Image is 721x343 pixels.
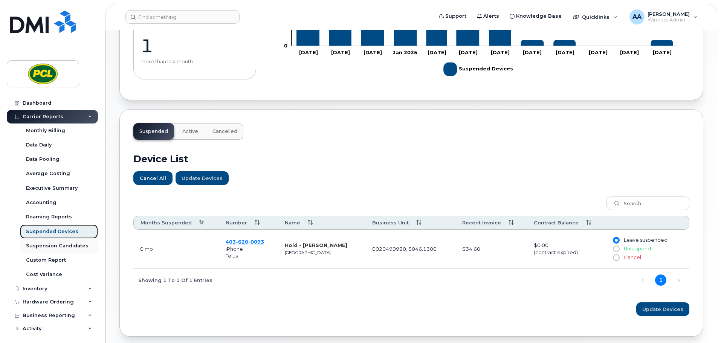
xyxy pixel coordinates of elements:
g: Suspended Devices [444,59,513,79]
a: Previous [637,275,648,286]
tspan: [DATE] [299,49,318,55]
h2: Device List [133,153,689,165]
tspan: [DATE] [491,49,510,55]
span: 0093 [248,239,264,245]
td: 0020499920, 5046.1300 [365,230,455,268]
th: Recent Invoice: activate to sort column ascending [455,216,527,230]
span: Update Devices [182,175,223,182]
a: Alerts [472,9,504,24]
input: Search [606,197,689,210]
tspan: [DATE] [620,49,639,55]
small: [GEOGRAPHIC_DATA] [285,250,331,255]
span: Leave suspended [624,237,668,243]
button: Update Devices [636,302,689,316]
span: Cancel [624,255,641,260]
td: $34.60 [455,230,527,268]
p: 1 [141,35,249,57]
tspan: [DATE] [523,49,542,55]
span: Wireless Admin [648,17,690,23]
span: Cancelled [212,128,237,134]
tspan: Jan 2025 [393,49,417,55]
button: Update Devices [176,171,229,185]
span: Unsuspend [624,246,651,252]
span: AA [632,12,642,21]
input: Leave suspended [613,237,619,243]
span: Alerts [483,12,499,20]
td: August 20, 2025 10:14 [133,230,219,268]
g: Legend [444,59,513,79]
span: Active [182,128,198,134]
div: (contract expired) [534,249,599,256]
input: Unsuspend [613,246,619,252]
a: Knowledge Base [504,9,567,24]
div: Arslan Ahsan [624,9,703,24]
tspan: [DATE] [556,49,574,55]
th: Name: activate to sort column ascending [278,216,365,230]
a: 4036200093 [226,239,264,245]
th: Business Unit: activate to sort column ascending [365,216,455,230]
span: Quicklinks [582,14,609,20]
input: Find something... [125,10,240,24]
button: Cancel All [133,171,173,185]
span: Update Devices [642,306,683,313]
a: Support [434,9,472,24]
th: Number: activate to sort column ascending [219,216,278,230]
span: Telus [226,253,238,259]
tspan: [DATE] [428,49,446,55]
a: 1 [655,274,666,286]
tspan: [DATE] [653,49,672,55]
input: Cancel [613,255,619,261]
strong: Hold - [PERSON_NAME] [285,242,347,248]
th: Months Suspended: activate to sort column descending [133,216,219,230]
span: 403 [226,239,264,245]
span: Knowledge Base [516,12,562,20]
div: Quicklinks [568,9,623,24]
td: $0.00 [527,230,606,268]
a: Next [673,275,684,286]
div: Showing 1 to 1 of 1 entries [133,273,212,286]
tspan: 0 [284,43,287,49]
p: more than last month [141,59,249,65]
tspan: [DATE] [459,49,478,55]
tspan: [DATE] [364,49,382,55]
span: iPhone [226,246,243,252]
span: 620 [236,239,248,245]
span: [PERSON_NAME] [648,11,690,17]
tspan: [DATE] [331,49,350,55]
tspan: [DATE] [589,49,608,55]
span: Support [445,12,466,20]
th: Contract Balance: activate to sort column ascending [527,216,606,230]
span: Cancel All [140,175,166,182]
